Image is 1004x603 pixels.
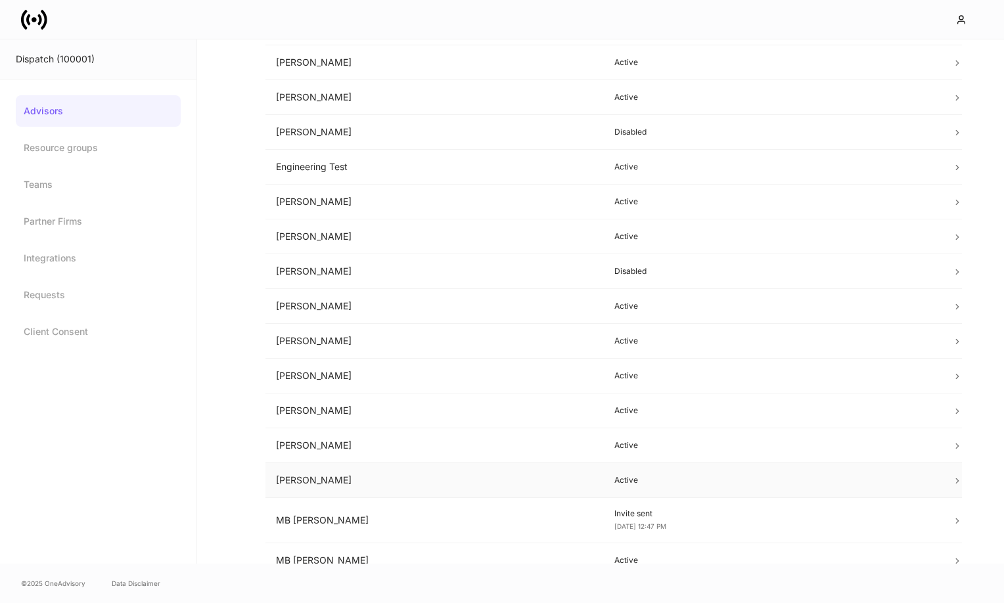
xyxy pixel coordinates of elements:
td: [PERSON_NAME] [265,393,604,428]
p: Active [614,405,932,416]
a: Requests [16,279,181,311]
p: Active [614,555,932,566]
td: [PERSON_NAME] [265,254,604,289]
p: Disabled [614,266,932,277]
td: [PERSON_NAME] [265,289,604,324]
div: Dispatch (100001) [16,53,181,66]
td: [PERSON_NAME] [265,463,604,498]
td: [PERSON_NAME] [265,428,604,463]
td: [PERSON_NAME] [265,219,604,254]
td: Engineering Test [265,150,604,185]
p: Active [614,370,932,381]
a: Client Consent [16,316,181,347]
p: Active [614,162,932,172]
p: Active [614,440,932,451]
a: Advisors [16,95,181,127]
td: [PERSON_NAME] [265,359,604,393]
td: [PERSON_NAME] [265,115,604,150]
span: [DATE] 12:47 PM [614,522,666,530]
p: Active [614,57,932,68]
td: MB [PERSON_NAME] [265,498,604,543]
a: Integrations [16,242,181,274]
p: Active [614,301,932,311]
td: [PERSON_NAME] [265,324,604,359]
p: Active [614,196,932,207]
p: Active [614,231,932,242]
p: Active [614,336,932,346]
td: [PERSON_NAME] [265,185,604,219]
a: Partner Firms [16,206,181,237]
td: [PERSON_NAME] [265,45,604,80]
p: Disabled [614,127,932,137]
p: Invite sent [614,508,932,519]
a: Data Disclaimer [112,578,160,589]
span: © 2025 OneAdvisory [21,578,85,589]
p: Active [614,92,932,102]
td: [PERSON_NAME] [265,80,604,115]
p: Active [614,475,932,485]
a: Resource groups [16,132,181,164]
td: MB [PERSON_NAME] [265,543,604,578]
a: Teams [16,169,181,200]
